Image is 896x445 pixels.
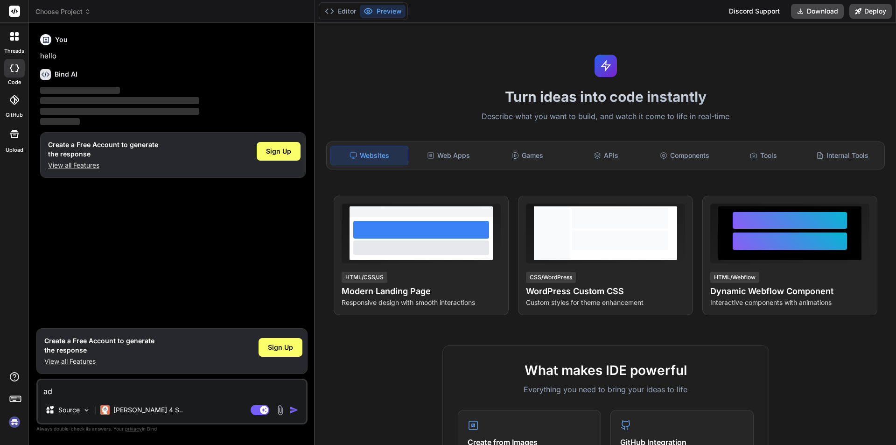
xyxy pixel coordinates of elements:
div: Websites [330,146,408,165]
p: Source [58,405,80,415]
p: Custom styles for theme enhancement [526,298,685,307]
p: [PERSON_NAME] 4 S.. [113,405,183,415]
div: CSS/WordPress [526,272,576,283]
h4: WordPress Custom CSS [526,285,685,298]
h6: Bind AI [55,70,77,79]
textarea: ad [38,380,306,397]
p: Interactive components with animations [710,298,869,307]
div: Games [489,146,566,165]
div: HTML/Webflow [710,272,759,283]
div: Components [646,146,723,165]
p: Everything you need to bring your ideas to life [458,384,754,395]
p: View all Features [44,357,154,366]
h4: Dynamic Webflow Component [710,285,869,298]
h6: You [55,35,68,44]
label: code [8,78,21,86]
img: icon [289,405,299,415]
div: Web Apps [410,146,487,165]
p: hello [40,51,306,62]
h4: Modern Landing Page [342,285,501,298]
span: ‌ [40,87,120,94]
h1: Create a Free Account to generate the response [44,336,154,355]
button: Preview [360,5,406,18]
button: Download [791,4,844,19]
h1: Turn ideas into code instantly [321,88,890,105]
h1: Create a Free Account to generate the response [48,140,158,159]
p: View all Features [48,161,158,170]
div: HTML/CSS/JS [342,272,387,283]
span: Choose Project [35,7,91,16]
div: Internal Tools [804,146,881,165]
img: Claude 4 Sonnet [100,405,110,415]
span: Sign Up [266,147,291,156]
button: Editor [321,5,360,18]
span: ‌ [40,108,199,115]
label: threads [4,47,24,55]
p: Describe what you want to build, and watch it come to life in real-time [321,111,890,123]
div: APIs [567,146,644,165]
span: ‌ [40,118,80,125]
p: Always double-check its answers. Your in Bind [36,424,308,433]
span: Sign Up [268,343,293,352]
div: Discord Support [723,4,785,19]
span: privacy [125,426,142,431]
div: Tools [725,146,802,165]
img: attachment [275,405,286,416]
p: Responsive design with smooth interactions [342,298,501,307]
img: signin [7,414,22,430]
label: GitHub [6,111,23,119]
h2: What makes IDE powerful [458,360,754,380]
button: Deploy [849,4,892,19]
img: Pick Models [83,406,91,414]
label: Upload [6,146,23,154]
span: ‌ [40,97,199,104]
